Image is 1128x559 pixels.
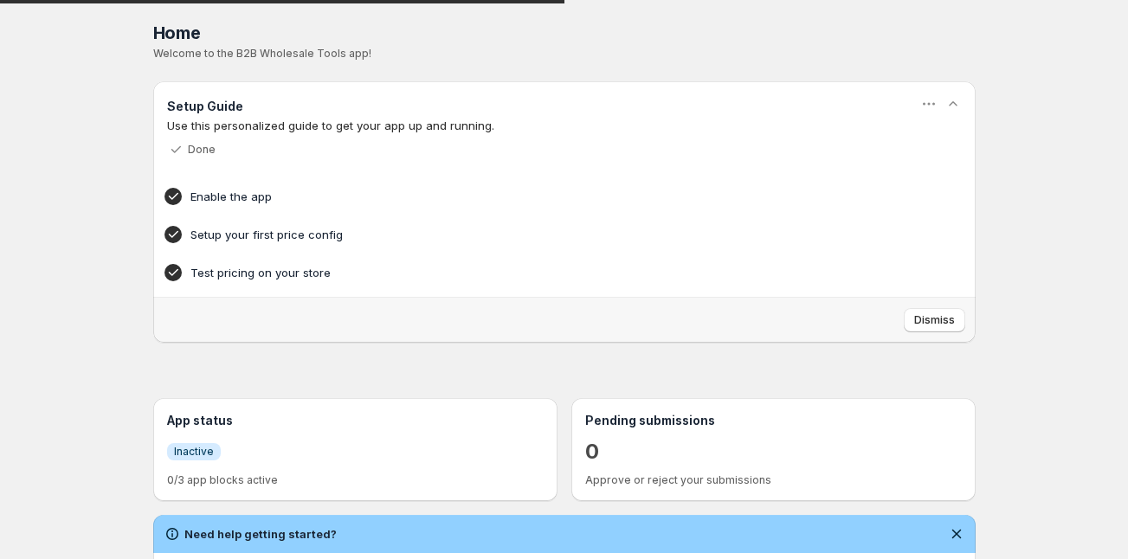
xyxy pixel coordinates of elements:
span: Home [153,22,201,43]
h4: Setup your first price config [190,226,885,243]
a: 0 [585,438,599,466]
a: InfoInactive [167,442,221,460]
h2: Need help getting started? [184,525,337,543]
span: Inactive [174,445,214,459]
h3: App status [167,412,544,429]
p: Welcome to the B2B Wholesale Tools app! [153,47,976,61]
p: Approve or reject your submissions [585,473,962,487]
h3: Setup Guide [167,98,243,115]
p: Use this personalized guide to get your app up and running. [167,117,962,134]
h4: Test pricing on your store [190,264,885,281]
span: Dismiss [914,313,955,327]
h3: Pending submissions [585,412,962,429]
h4: Enable the app [190,188,885,205]
button: Dismiss notification [944,522,969,546]
button: Dismiss [904,308,965,332]
p: Done [188,143,216,157]
p: 0/3 app blocks active [167,473,544,487]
